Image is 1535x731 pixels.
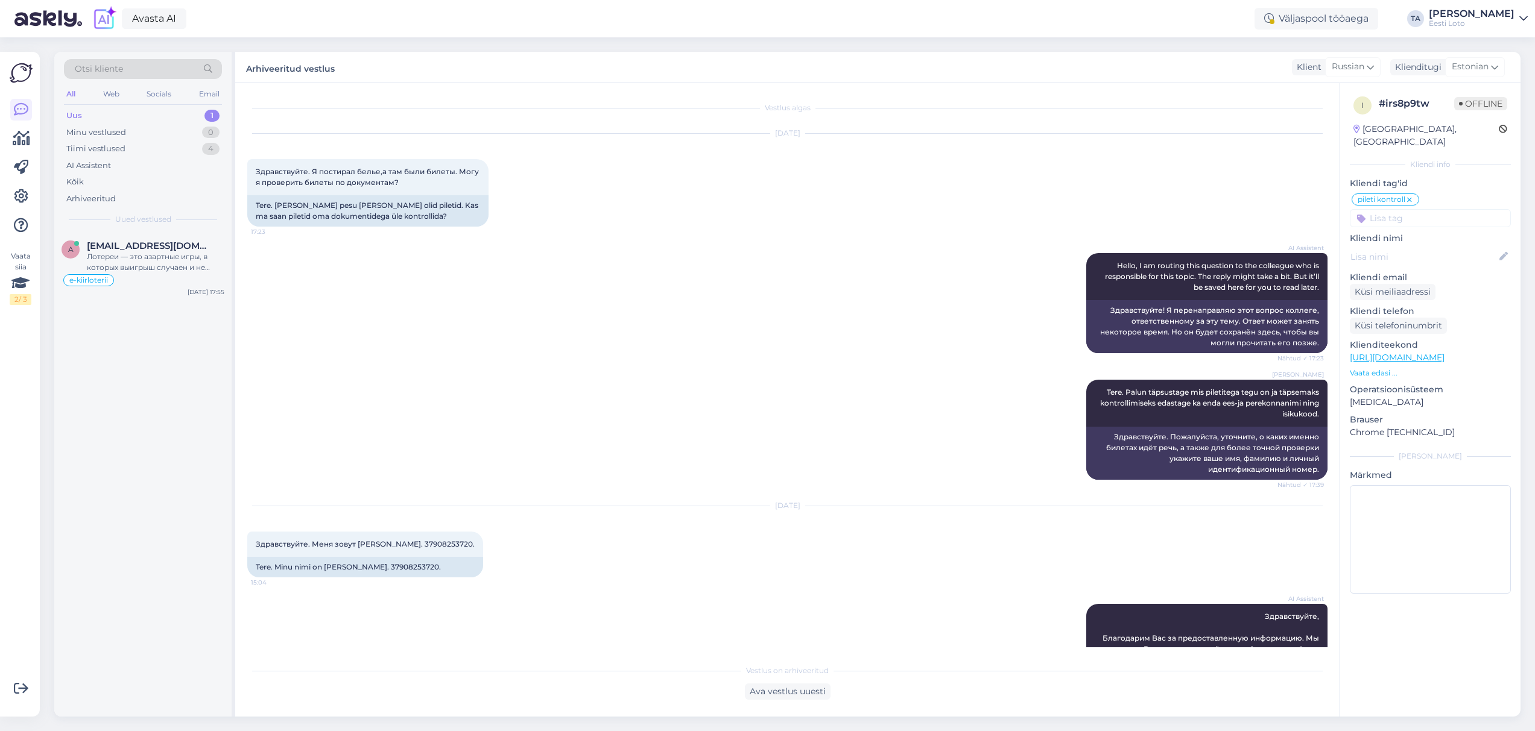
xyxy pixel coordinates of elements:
div: [DATE] [247,500,1328,511]
span: Russian [1332,60,1364,74]
div: Tere. Minu nimi on [PERSON_NAME]. 37908253720. [247,557,483,577]
div: All [64,86,78,102]
div: [PERSON_NAME] [1429,9,1514,19]
a: [PERSON_NAME]Eesti Loto [1429,9,1528,28]
div: Vaata siia [10,251,31,305]
span: Здравствуйте, Благодарим Вас за предоставленную информацию. Мы используем Ваше имя и личный идент... [1095,612,1321,664]
div: Tiimi vestlused [66,143,125,155]
span: i [1361,101,1364,110]
span: Nähtud ✓ 17:39 [1277,480,1324,489]
div: Здравствуйте. Пожалуйста, уточните, о каких именно билетах идёт речь, а также для более точной пр... [1086,427,1328,480]
div: Tere. [PERSON_NAME] pesu [PERSON_NAME] olid piletid. Kas ma saan piletid oma dokumentidega üle ko... [247,195,489,227]
span: [PERSON_NAME] [1272,370,1324,379]
span: AI Assistent [1279,243,1324,253]
div: [DATE] 17:55 [188,287,224,296]
span: Tere. Palun täpsustage mis piletitega tegu on ja täpsemaks kontrollimiseks edastage ka enda ees-j... [1100,387,1321,418]
span: 15:04 [251,578,296,587]
span: Artjom.12@bk.ru [87,240,212,251]
p: Märkmed [1350,469,1511,482]
div: Küsi meiliaadressi [1350,284,1435,300]
p: Kliendi nimi [1350,232,1511,245]
div: [DATE] [247,128,1328,139]
p: Klienditeekond [1350,339,1511,351]
div: Ava vestlus uuesti [745,683,831,700]
p: Kliendi email [1350,271,1511,284]
div: Minu vestlused [66,127,126,139]
div: Küsi telefoninumbrit [1350,318,1447,334]
p: [MEDICAL_DATA] [1350,396,1511,409]
span: AI Assistent [1279,594,1324,603]
div: [PERSON_NAME] [1350,451,1511,462]
div: [GEOGRAPHIC_DATA], [GEOGRAPHIC_DATA] [1353,123,1499,148]
span: Здравствуйте. Меня зовут [PERSON_NAME]. 37908253720. [256,539,475,548]
div: # irs8p9tw [1379,96,1454,111]
div: Väljaspool tööaega [1255,8,1378,30]
div: Klienditugi [1390,61,1442,74]
div: 1 [204,110,220,122]
span: e-kiirloterii [69,277,108,284]
div: 4 [202,143,220,155]
div: TA [1407,10,1424,27]
div: Eesti Loto [1429,19,1514,28]
span: A [68,245,74,254]
div: Vestlus algas [247,102,1328,113]
div: 2 / 3 [10,294,31,305]
span: Estonian [1452,60,1489,74]
div: Email [197,86,222,102]
img: Askly Logo [10,61,33,84]
div: Uus [66,110,82,122]
img: explore-ai [92,6,117,31]
span: Vestlus on arhiveeritud [746,665,829,676]
label: Arhiveeritud vestlus [246,59,335,75]
div: Kliendi info [1350,159,1511,170]
input: Lisa nimi [1350,250,1497,263]
div: Klient [1292,61,1321,74]
div: AI Assistent [66,160,111,172]
p: Kliendi tag'id [1350,177,1511,190]
div: Web [101,86,122,102]
p: Brauser [1350,413,1511,426]
input: Lisa tag [1350,209,1511,227]
p: Chrome [TECHNICAL_ID] [1350,426,1511,439]
div: Arhiveeritud [66,193,116,205]
p: Operatsioonisüsteem [1350,383,1511,396]
div: Kõik [66,176,84,188]
span: Nähtud ✓ 17:23 [1277,354,1324,363]
span: Offline [1454,97,1507,110]
div: 0 [202,127,220,139]
p: Vaata edasi ... [1350,368,1511,378]
span: pileti kontroll [1358,196,1405,203]
span: Hello, I am routing this question to the colleague who is responsible for this topic. The reply m... [1105,261,1321,292]
div: Socials [144,86,174,102]
span: Otsi kliente [75,63,123,75]
div: Лотереи — это азартные игры, в которых выигрыш случаен и не может быть гарантирован. Все лотерейн... [87,251,224,273]
span: Здравствуйте. Я постирал белье,а там были билеты. Могу я проверить билеты по документам? [256,167,481,187]
span: Uued vestlused [115,214,171,225]
a: Avasta AI [122,8,186,29]
a: [URL][DOMAIN_NAME] [1350,352,1445,363]
p: Kliendi telefon [1350,305,1511,318]
div: Здравствуйте! Я перенаправляю этот вопрос коллеге, ответственному за эту тему. Ответ может занять... [1086,300,1328,353]
span: 17:23 [251,227,296,236]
